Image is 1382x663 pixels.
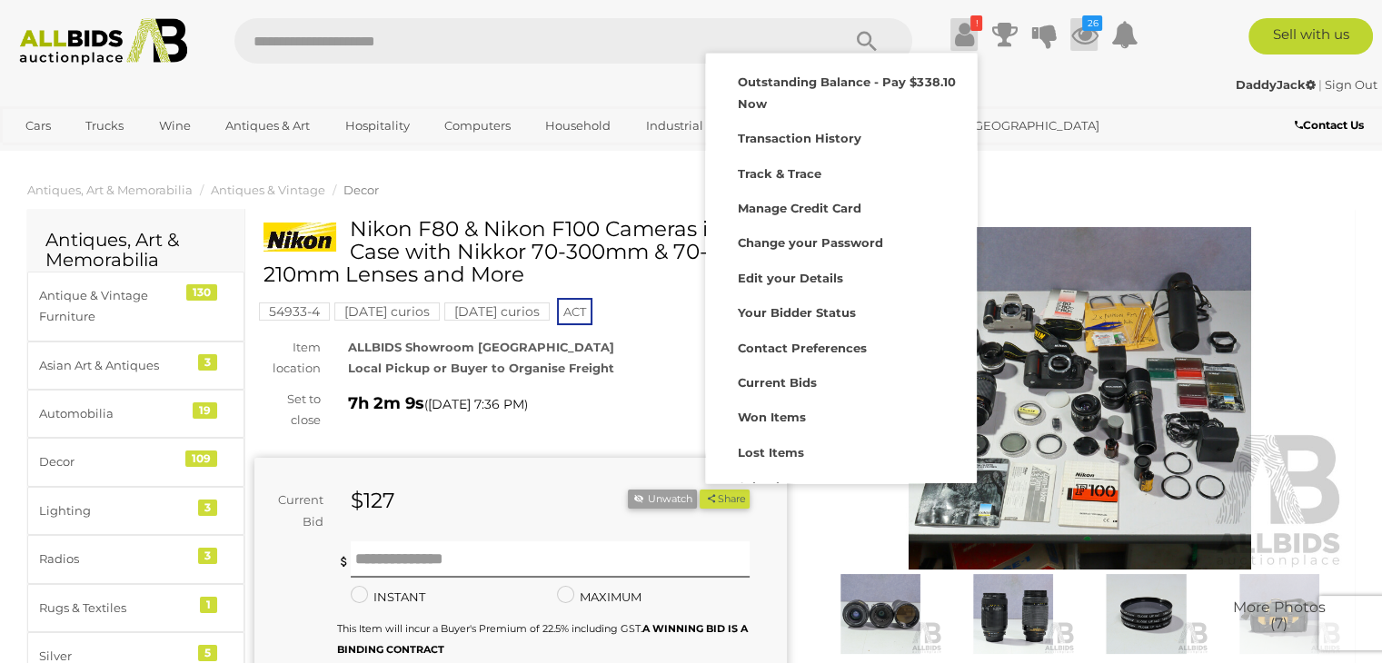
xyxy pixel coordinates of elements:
h2: Antiques, Art & Memorabilia [45,230,226,270]
img: Allbids.com.au [10,18,197,65]
a: Trucks [74,111,135,141]
i: 26 [1082,15,1102,31]
strong: Edit your Details [738,271,843,285]
a: Industrial [634,111,715,141]
a: Current Bids [706,363,977,398]
img: Nikon F80 & Nikon F100 Cameras in Soft Case with Nikkor 70-300mm & 70-210mm Lenses and More [263,223,336,252]
strong: Won Items [738,410,806,424]
div: Radios [39,549,189,569]
a: Decor [343,183,379,197]
a: Manage Credit Card [706,189,977,223]
a: [DATE] curios [334,304,440,319]
a: Edit your Details [706,259,977,293]
mark: [DATE] curios [334,302,440,321]
label: MAXIMUM [557,587,641,608]
strong: Transaction History [738,131,861,145]
a: Track & Trace [706,154,977,189]
div: Item location [241,337,334,380]
div: Automobilia [39,403,189,424]
a: 54933-4 [259,304,330,319]
div: Asian Art & Antiques [39,355,189,376]
span: More Photos (7) [1233,599,1326,631]
div: Decor [39,451,189,472]
img: Nikon F80 & Nikon F100 Cameras in Soft Case with Nikkor 70-300mm & 70-210mm Lenses and More [819,574,942,654]
a: Contact Us [1295,115,1368,135]
strong: Manage Credit Card [738,201,861,215]
mark: [DATE] curios [444,302,550,321]
a: [GEOGRAPHIC_DATA] [959,111,1111,141]
strong: DaddyJack [1236,77,1316,92]
a: Antiques & Vintage [211,183,325,197]
a: Antique & Vintage Furniture 130 [27,272,244,341]
a: Radios 3 [27,535,244,583]
span: ACT [557,298,592,325]
a: Wine [147,111,203,141]
mark: 54933-4 [259,302,330,321]
a: Antiques, Art & Memorabilia [27,183,193,197]
label: INSTANT [351,587,425,608]
strong: Outstanding Balance - Pay $338.10 Now [738,74,955,110]
div: 5 [198,645,217,661]
strong: Your Bidder Status [738,305,856,320]
button: Search [821,18,912,64]
b: A WINNING BID IS A BINDING CONTRACT [337,622,748,656]
img: Nikon F80 & Nikon F100 Cameras in Soft Case with Nikkor 70-300mm & 70-210mm Lenses and More [814,227,1347,569]
i: ! [970,15,982,31]
a: Computers [432,111,522,141]
a: Decor 109 [27,438,244,486]
span: | [1318,77,1322,92]
span: [DATE] 7:36 PM [428,396,524,412]
strong: Current Bids [738,375,817,390]
a: Rugs & Textiles 1 [27,584,244,632]
strong: $127 [351,488,395,513]
div: 1 [200,597,217,613]
a: Sell with us [1248,18,1373,54]
strong: ALLBIDS Showroom [GEOGRAPHIC_DATA] [348,340,614,354]
a: Household [533,111,622,141]
div: 109 [185,450,217,467]
strong: Change your Password [738,235,883,250]
a: Transaction History [706,119,977,153]
a: Cars [14,111,63,141]
b: Contact Us [1295,118,1364,132]
div: Set to close [241,389,334,431]
strong: Lost Items [738,445,804,460]
img: Nikon F80 & Nikon F100 Cameras in Soft Case with Nikkor 70-300mm & 70-210mm Lenses and More [1218,574,1341,654]
a: Contact Preferences [706,329,977,363]
span: ( ) [424,397,528,411]
div: Rugs & Textiles [39,598,189,618]
a: Asian Art & Antiques 3 [27,341,244,390]
div: 19 [193,402,217,419]
div: Current Bid [254,490,337,532]
a: DaddyJack [1236,77,1318,92]
div: Antique & Vintage Furniture [39,285,189,328]
strong: Contact Preferences [738,341,867,355]
strong: Sale Alert [738,480,798,494]
a: ! [950,18,978,51]
small: This Item will incur a Buyer's Premium of 22.5% including GST. [337,622,748,656]
a: Won Items [706,398,977,432]
strong: 7h 2m 9s [348,393,424,413]
a: Antiques & Art [214,111,322,141]
div: 130 [186,284,217,301]
div: 3 [198,354,217,371]
img: Nikon F80 & Nikon F100 Cameras in Soft Case with Nikkor 70-300mm & 70-210mm Lenses and More [1084,574,1208,654]
button: Share [700,490,750,509]
button: Unwatch [628,490,697,509]
a: Hospitality [333,111,422,141]
a: More Photos(7) [1218,574,1341,654]
a: Lost Items [706,433,977,468]
a: 26 [1070,18,1098,51]
div: 3 [198,548,217,564]
a: Your Bidder Status [706,293,977,328]
strong: Local Pickup or Buyer to Organise Freight [348,361,614,375]
a: Sale Alert [706,468,977,502]
strong: Track & Trace [738,166,821,181]
a: Change your Password [706,223,977,258]
img: Nikon F80 & Nikon F100 Cameras in Soft Case with Nikkor 70-300mm & 70-210mm Lenses and More [951,574,1075,654]
div: Lighting [39,500,189,521]
a: Lighting 3 [27,487,244,535]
